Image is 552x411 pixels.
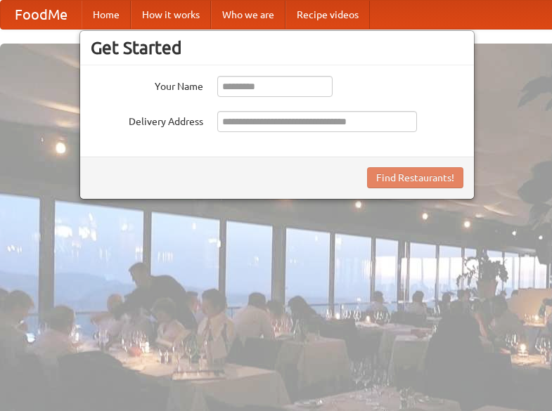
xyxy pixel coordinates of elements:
[211,1,285,29] a: Who we are
[131,1,211,29] a: How it works
[91,76,203,93] label: Your Name
[91,37,463,58] h3: Get Started
[285,1,370,29] a: Recipe videos
[82,1,131,29] a: Home
[91,111,203,129] label: Delivery Address
[367,167,463,188] button: Find Restaurants!
[1,1,82,29] a: FoodMe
